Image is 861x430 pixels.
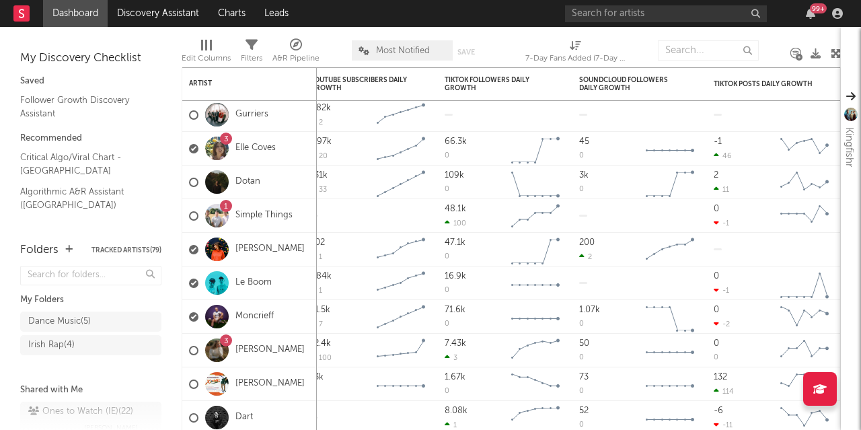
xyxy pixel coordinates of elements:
div: 45 [579,137,589,146]
a: Elle Coves [235,143,276,154]
div: 1.82k [310,104,331,112]
a: Follower Growth Discovery Assistant [20,93,148,120]
div: 71.6k [445,306,465,314]
input: Search... [658,40,759,61]
div: 0 [579,152,584,159]
div: Folders [20,242,59,258]
div: 0 [579,354,584,361]
span: Most Notified [376,46,430,55]
div: 2 [579,252,592,261]
svg: Chart title [640,367,700,401]
div: Recommended [20,131,161,147]
div: TikTok Followers Daily Growth [445,76,546,92]
svg: Chart title [640,334,700,367]
div: Kingfishr [841,127,857,167]
a: Dart [235,412,253,423]
div: 1.07k [579,306,600,314]
div: 0 [445,287,449,294]
div: 31.5k [310,306,330,314]
div: 1.84k [310,272,332,281]
a: Critical Algo/Viral Chart - [GEOGRAPHIC_DATA] [20,150,148,178]
div: 0 [714,354,718,361]
div: -11 [714,421,733,429]
div: Filters [241,50,262,67]
div: 12.4k [310,339,331,348]
div: 1 [445,421,457,429]
button: Save [457,48,475,56]
div: 99 + [810,3,827,13]
div: 131k [310,171,328,180]
div: 0 [445,388,449,395]
div: 11 [714,185,729,194]
div: 66.3k [445,137,467,146]
div: Shared with Me [20,382,161,398]
svg: Chart title [774,266,835,300]
div: 0 [579,186,584,193]
div: 0 [445,186,449,193]
div: 47.1k [445,238,465,247]
input: Search for artists [565,5,767,22]
div: Edit Columns [182,50,231,67]
div: 16.9k [445,272,466,281]
a: Algorithmic A&R Assistant ([GEOGRAPHIC_DATA]) [20,184,148,212]
div: SoundCloud Followers Daily Growth [579,76,680,92]
div: 33 [310,185,327,194]
svg: Chart title [774,199,835,233]
svg: Chart title [371,266,431,300]
div: 13k [310,373,324,382]
div: 3 [445,353,457,362]
svg: Chart title [774,132,835,166]
div: Irish Rap ( 4 ) [28,337,75,353]
svg: Chart title [371,166,431,199]
svg: Chart title [640,132,700,166]
div: 3k [579,171,589,180]
div: 0 [579,388,584,395]
div: 0 [445,253,449,260]
a: [PERSON_NAME] [235,378,305,390]
div: 100 [310,353,332,362]
div: 0 [445,320,449,328]
div: 7.43k [445,339,466,348]
a: Moncrieff [235,311,274,322]
div: Dance Music ( 5 ) [28,314,91,330]
svg: Chart title [640,233,700,266]
svg: Chart title [371,132,431,166]
svg: Chart title [505,166,566,199]
svg: Chart title [774,334,835,367]
div: 114 [714,387,734,396]
div: My Folders [20,292,161,308]
svg: Chart title [371,367,431,401]
div: 132 [714,373,727,382]
a: Irish Rap(4) [20,335,161,355]
div: 8.08k [445,406,467,415]
div: 7-Day Fans Added (7-Day Fans Added) [525,50,626,67]
div: 109k [445,171,464,180]
svg: Chart title [371,334,431,367]
div: 2.97k [310,137,332,146]
div: 7-Day Fans Added (7-Day Fans Added) [525,34,626,73]
div: 0 [445,152,449,159]
div: -1 [714,286,729,295]
svg: Chart title [371,300,431,334]
div: 0 [714,272,719,281]
a: [PERSON_NAME] [235,345,305,356]
div: 702 [310,238,325,247]
div: TikTok Posts Daily Growth [714,80,815,88]
div: Ones to Watch (IE) ( 22 ) [28,404,133,420]
button: Tracked Artists(79) [91,247,161,254]
div: 46 [714,151,732,160]
div: 0 [714,339,719,348]
svg: Chart title [505,199,566,233]
div: 1.67k [445,373,465,382]
div: 73 [579,373,589,382]
div: 0 [714,306,719,314]
svg: Chart title [371,98,431,132]
div: YouTube Subscribers Daily Growth [310,76,411,92]
svg: Chart title [640,300,700,334]
div: -1 [714,137,722,146]
div: 0 [714,205,719,213]
input: Search for folders... [20,266,161,285]
div: A&R Pipeline [272,50,320,67]
div: 100 [445,219,466,227]
div: 2 [714,171,718,180]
